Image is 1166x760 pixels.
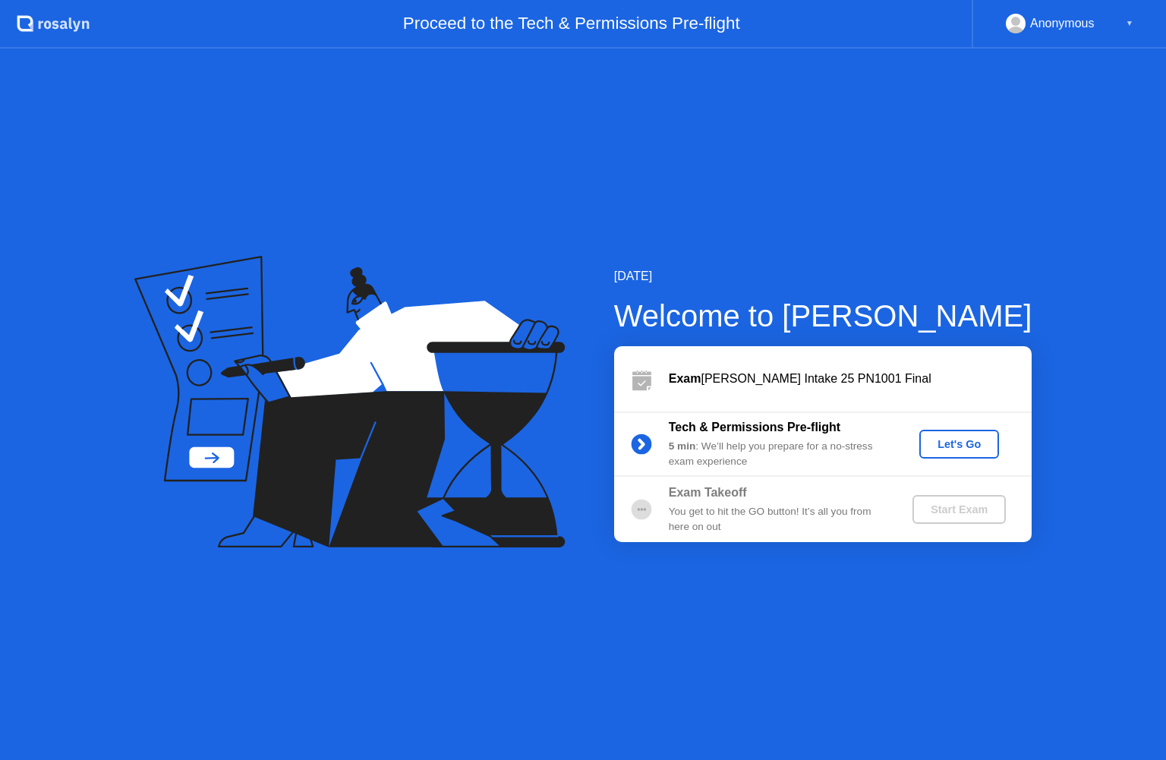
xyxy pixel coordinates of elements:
b: Exam [669,372,701,385]
div: Let's Go [925,438,993,450]
b: 5 min [669,440,696,452]
div: Welcome to [PERSON_NAME] [614,293,1032,339]
button: Let's Go [919,430,999,459]
div: ▼ [1126,14,1133,33]
div: You get to hit the GO button! It’s all you from here on out [669,504,887,535]
div: [DATE] [614,267,1032,285]
button: Start Exam [912,495,1006,524]
div: Start Exam [919,503,1000,516]
div: [PERSON_NAME] Intake 25 PN1001 Final [669,370,1032,388]
b: Tech & Permissions Pre-flight [669,421,840,434]
div: Anonymous [1030,14,1095,33]
b: Exam Takeoff [669,486,747,499]
div: : We’ll help you prepare for a no-stress exam experience [669,439,887,470]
